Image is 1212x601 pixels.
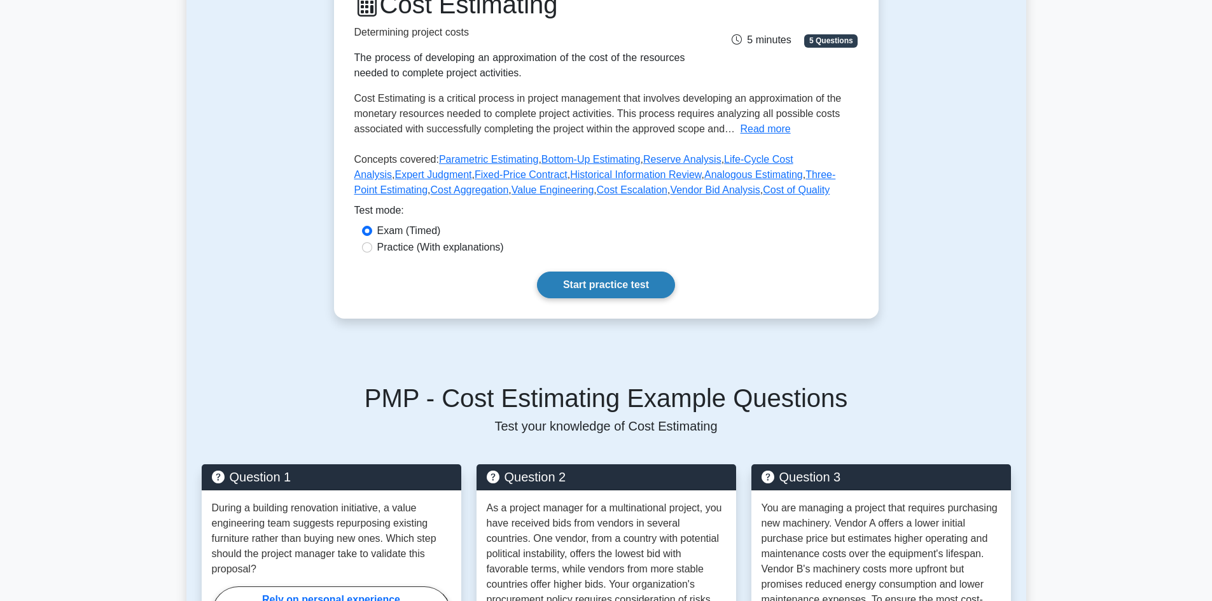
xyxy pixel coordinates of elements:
a: Parametric Estimating [439,154,539,165]
label: Practice (With explanations) [377,240,504,255]
p: Determining project costs [354,25,685,40]
p: Concepts covered: , , , , , , , , , , , , , [354,152,858,203]
a: Reserve Analysis [643,154,721,165]
a: Cost Aggregation [431,184,509,195]
span: 5 minutes [732,34,791,45]
p: During a building renovation initiative, a value engineering team suggests repurposing existing f... [212,501,451,577]
a: Historical Information Review [570,169,701,180]
span: Cost Estimating is a critical process in project management that involves developing an approxima... [354,93,842,134]
a: Cost of Quality [763,184,830,195]
button: Read more [741,121,791,137]
h5: Question 1 [212,469,451,485]
div: The process of developing an approximation of the cost of the resources needed to complete projec... [354,50,685,81]
a: Fixed-Price Contract [475,169,568,180]
h5: Question 3 [762,469,1001,485]
a: Cost Escalation [597,184,667,195]
h5: PMP - Cost Estimating Example Questions [202,383,1011,413]
a: Start practice test [537,272,675,298]
p: Test your knowledge of Cost Estimating [202,418,1011,434]
div: Test mode: [354,203,858,223]
a: Bottom-Up Estimating [541,154,641,165]
label: Exam (Timed) [377,223,441,238]
a: Vendor Bid Analysis [670,184,760,195]
a: Expert Judgment [395,169,472,180]
span: 5 Questions [804,34,858,47]
a: Value Engineering [512,184,594,195]
h5: Question 2 [487,469,726,485]
a: Analogous Estimating [704,169,803,180]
